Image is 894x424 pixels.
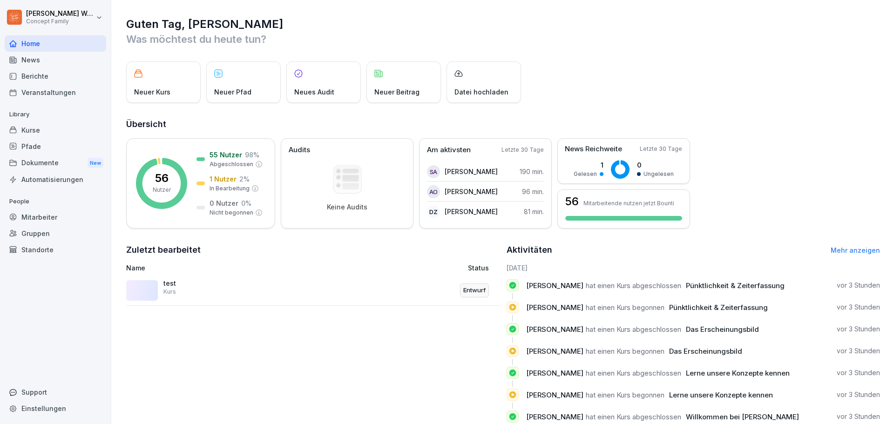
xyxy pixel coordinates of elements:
[5,35,106,52] a: Home
[239,174,250,184] p: 2 %
[5,242,106,258] a: Standorte
[686,369,790,377] span: Lerne unsere Konzepte kennen
[5,155,106,172] a: DokumenteNew
[374,87,420,97] p: Neuer Beitrag
[669,347,742,356] span: Das Erscheinungsbild
[526,369,583,377] span: [PERSON_NAME]
[837,412,880,421] p: vor 3 Stunden
[210,160,253,168] p: Abgeschlossen
[669,303,768,312] span: Pünktlichkeit & Zeiterfassung
[26,10,94,18] p: [PERSON_NAME] Weichsel
[163,279,257,288] p: test
[526,412,583,421] span: [PERSON_NAME]
[526,281,583,290] span: [PERSON_NAME]
[427,145,471,155] p: Am aktivsten
[463,286,486,295] p: Entwurf
[586,412,681,421] span: hat einen Kurs abgeschlossen
[507,243,552,256] h2: Aktivitäten
[643,170,674,178] p: Ungelesen
[583,200,674,207] p: Mitarbeitende nutzen jetzt Bounti
[5,400,106,417] a: Einstellungen
[210,209,253,217] p: Nicht begonnen
[520,167,544,176] p: 190 min.
[565,144,622,155] p: News Reichweite
[155,173,169,184] p: 56
[5,171,106,188] a: Automatisierungen
[526,325,583,334] span: [PERSON_NAME]
[586,347,664,356] span: hat einen Kurs begonnen
[5,209,106,225] a: Mitarbeiter
[565,196,579,207] h3: 56
[640,145,682,153] p: Letzte 30 Tage
[586,303,664,312] span: hat einen Kurs begonnen
[126,263,360,273] p: Name
[289,145,310,155] p: Audits
[5,384,106,400] div: Support
[427,205,440,218] div: DZ
[445,207,498,216] p: [PERSON_NAME]
[831,246,880,254] a: Mehr anzeigen
[5,225,106,242] a: Gruppen
[669,390,773,399] span: Lerne unsere Konzepte kennen
[245,150,259,160] p: 98 %
[5,155,106,172] div: Dokumente
[586,281,681,290] span: hat einen Kurs abgeschlossen
[686,325,759,334] span: Das Erscheinungsbild
[126,17,880,32] h1: Guten Tag, [PERSON_NAME]
[5,122,106,138] a: Kurse
[445,187,498,196] p: [PERSON_NAME]
[837,346,880,356] p: vor 3 Stunden
[445,167,498,176] p: [PERSON_NAME]
[294,87,334,97] p: Neues Audit
[574,170,597,178] p: Gelesen
[5,107,106,122] p: Library
[837,368,880,377] p: vor 3 Stunden
[507,263,880,273] h6: [DATE]
[163,288,176,296] p: Kurs
[427,185,440,198] div: AO
[468,263,489,273] p: Status
[427,165,440,178] div: SA
[586,369,681,377] span: hat einen Kurs abgeschlossen
[586,325,681,334] span: hat einen Kurs abgeschlossen
[454,87,508,97] p: Datei hochladen
[837,390,880,399] p: vor 3 Stunden
[126,32,880,47] p: Was möchtest du heute tun?
[574,160,603,170] p: 1
[686,412,799,421] span: Willkommen bei [PERSON_NAME]
[214,87,251,97] p: Neuer Pfad
[5,138,106,155] a: Pfade
[837,303,880,312] p: vor 3 Stunden
[210,150,242,160] p: 55 Nutzer
[134,87,170,97] p: Neuer Kurs
[153,186,171,194] p: Nutzer
[210,174,237,184] p: 1 Nutzer
[327,203,367,211] p: Keine Audits
[637,160,674,170] p: 0
[837,324,880,334] p: vor 3 Stunden
[526,303,583,312] span: [PERSON_NAME]
[26,18,94,25] p: Concept Family
[210,184,250,193] p: In Bearbeitung
[5,52,106,68] a: News
[501,146,544,154] p: Letzte 30 Tage
[526,390,583,399] span: [PERSON_NAME]
[586,390,664,399] span: hat einen Kurs begonnen
[686,281,785,290] span: Pünktlichkeit & Zeiterfassung
[524,207,544,216] p: 81 min.
[5,68,106,84] a: Berichte
[5,84,106,101] a: Veranstaltungen
[126,118,880,131] h2: Übersicht
[126,243,500,256] h2: Zuletzt bearbeitet
[241,198,251,208] p: 0 %
[210,198,238,208] p: 0 Nutzer
[88,158,103,168] div: New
